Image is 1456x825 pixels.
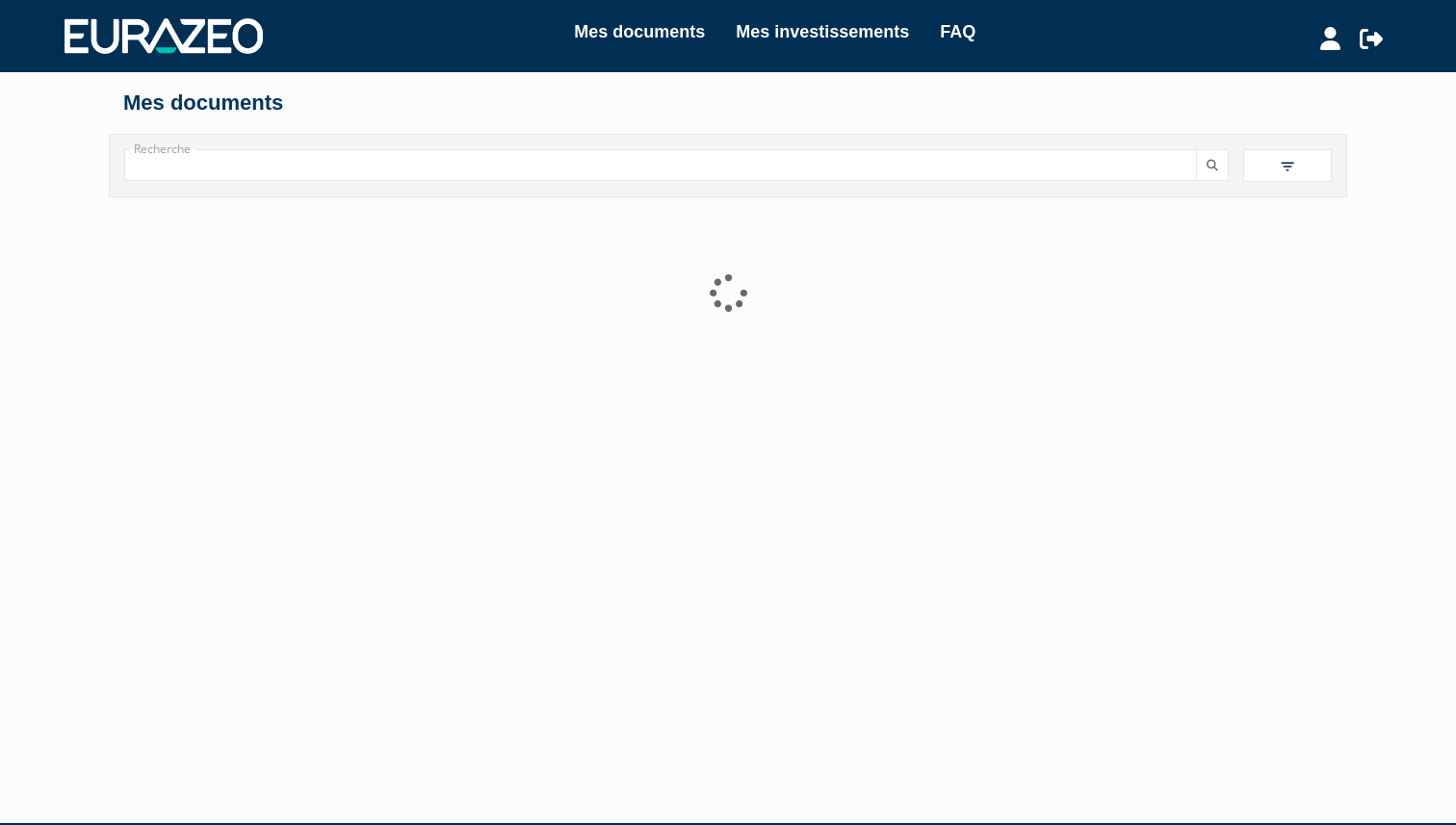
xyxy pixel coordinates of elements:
img: filter.svg [1279,158,1296,175]
a: FAQ [940,18,975,45]
h4: Mes documents [123,91,1333,115]
a: Mes documents [574,18,705,45]
img: 1732889491-logotype_eurazeo_blanc_rvb.png [65,18,263,53]
input: Recherche [124,149,1197,181]
a: Mes investissements [736,18,909,45]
